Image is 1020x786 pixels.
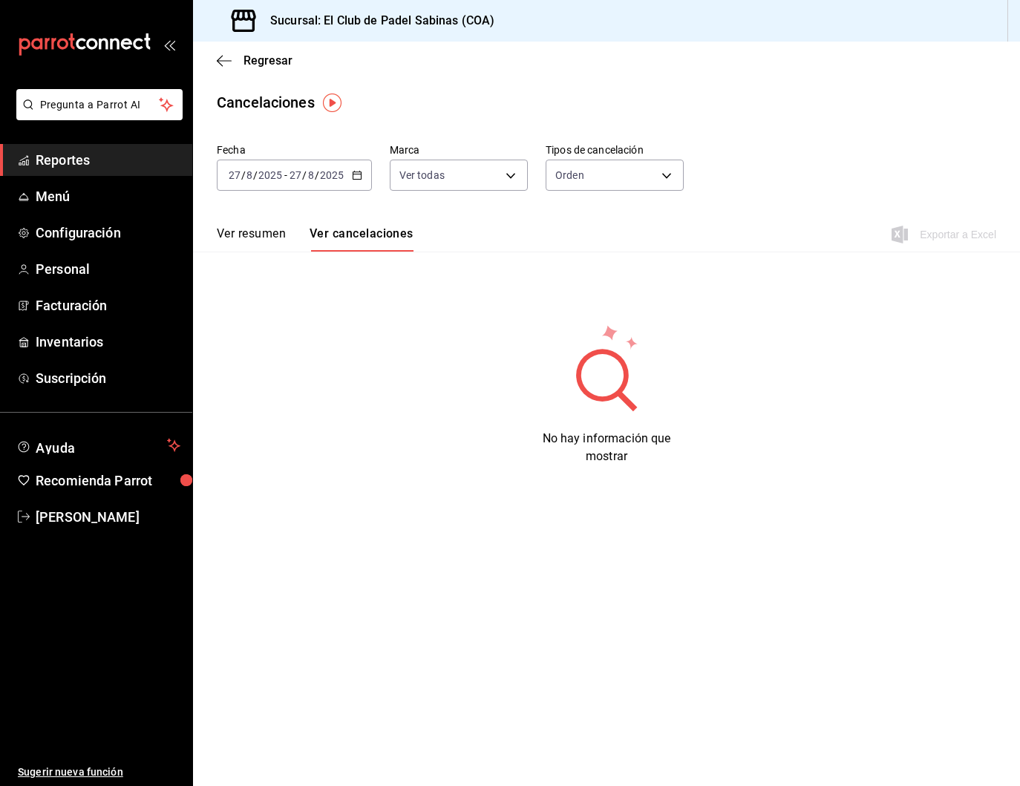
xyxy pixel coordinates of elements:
span: Reportes [36,150,180,170]
span: / [241,169,246,181]
button: Pregunta a Parrot AI [16,89,183,120]
input: -- [246,169,253,181]
span: Sugerir nueva función [18,764,180,780]
span: Ver todas [399,168,445,183]
span: / [253,169,258,181]
span: / [302,169,307,181]
span: - [284,169,287,181]
span: [PERSON_NAME] [36,507,180,527]
span: Ayuda [36,436,161,454]
span: Regresar [243,53,292,68]
input: -- [307,169,315,181]
span: No hay información que mostrar [543,431,671,463]
label: Marca [390,145,528,155]
div: Cancelaciones [217,91,315,114]
label: Fecha [217,145,372,155]
button: Ver resumen [217,226,286,252]
span: Pregunta a Parrot AI [40,97,160,113]
input: -- [228,169,241,181]
label: Tipos de cancelación [546,145,684,155]
button: Ver cancelaciones [310,226,413,252]
span: Configuración [36,223,180,243]
span: Menú [36,186,180,206]
img: Tooltip marker [323,94,341,112]
button: open_drawer_menu [163,39,175,50]
span: Suscripción [36,368,180,388]
input: -- [289,169,302,181]
span: Recomienda Parrot [36,471,180,491]
span: Orden [555,168,584,183]
span: Personal [36,259,180,279]
h3: Sucursal: El Club de Padel Sabinas (COA) [258,12,494,30]
a: Pregunta a Parrot AI [10,108,183,123]
input: ---- [258,169,283,181]
button: Regresar [217,53,292,68]
input: ---- [319,169,344,181]
span: Facturación [36,295,180,315]
div: navigation tabs [217,226,413,252]
span: / [315,169,319,181]
span: Inventarios [36,332,180,352]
